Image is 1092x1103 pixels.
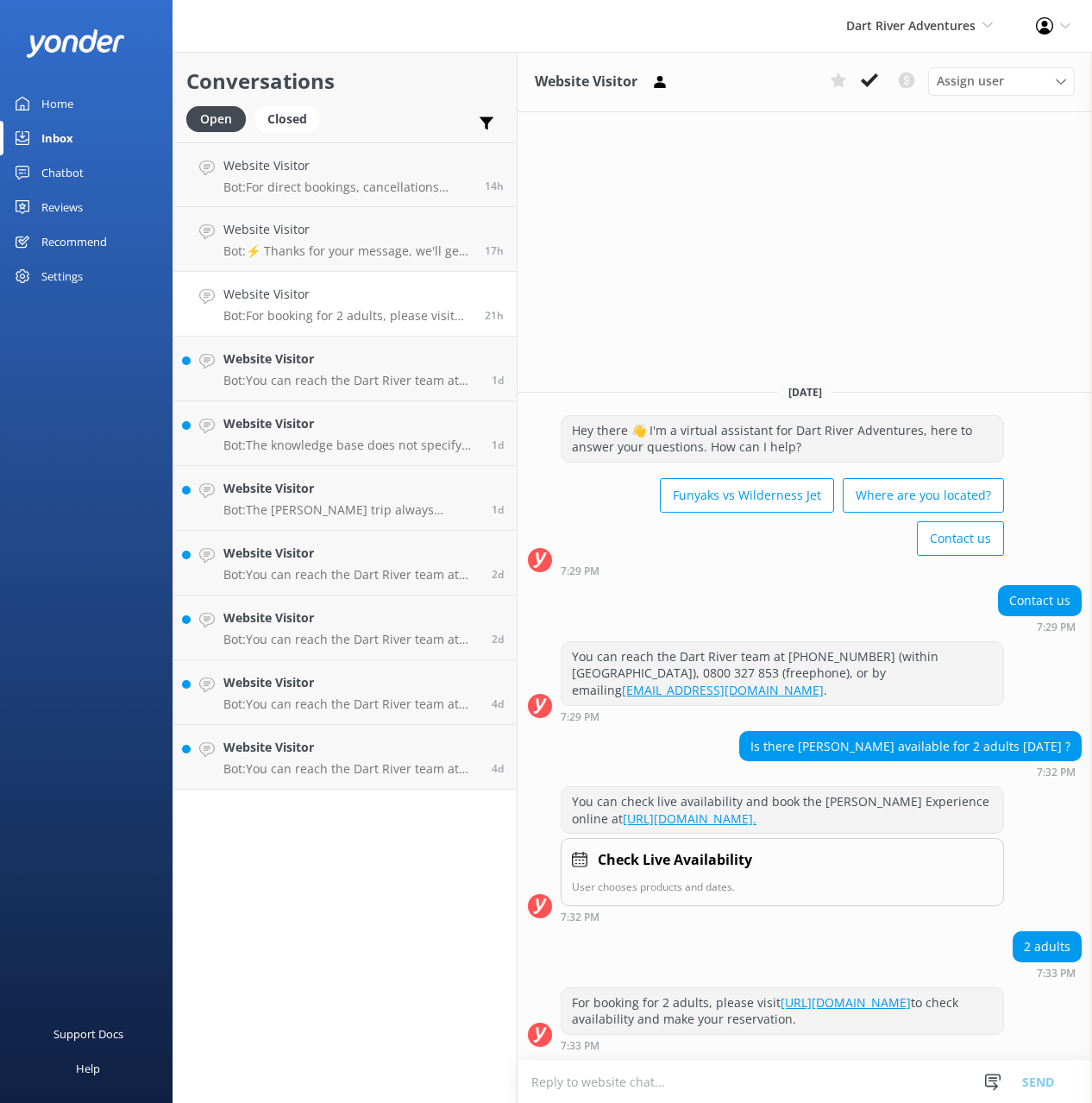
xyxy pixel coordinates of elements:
strong: 7:29 PM [561,566,599,577]
h4: Check Live Availability [598,849,752,872]
a: Closed [254,109,329,128]
a: Website VisitorBot:You can reach the Dart River team at [PHONE_NUMBER] (within [GEOGRAPHIC_DATA])... [173,725,517,790]
span: Assign user [937,72,1004,91]
p: Bot: You can reach the Dart River team at [PHONE_NUMBER] (within [GEOGRAPHIC_DATA]), 0800 327 853... [223,373,479,388]
a: Website VisitorBot:You can reach the Dart River team at [PHONE_NUMBER] (within [GEOGRAPHIC_DATA])... [173,596,517,660]
div: Sep 29 2025 10:29pm (UTC +13:00) Pacific/Auckland [998,621,1082,633]
h4: Website Visitor [223,414,479,433]
span: Sep 29 2025 11:44am (UTC +13:00) Pacific/Auckland [492,373,504,388]
div: Help [76,1051,100,1086]
a: Website VisitorBot:⚡ Thanks for your message, we'll get back to you as soon as we can. You're als... [173,207,517,272]
div: Assign User [928,67,1075,95]
h2: Conversations [186,65,504,98]
div: Sep 29 2025 10:32pm (UTC +13:00) Pacific/Auckland [561,911,1004,923]
a: Website VisitorBot:You can reach the Dart River team at [PHONE_NUMBER] (within [GEOGRAPHIC_DATA])... [173,337,517,401]
div: Recommend [41,224,107,259]
div: Inbox [41,121,73,155]
a: [URL][DOMAIN_NAME] [781,994,911,1011]
button: Where are you located? [843,478,1004,513]
span: Sep 28 2025 08:26pm (UTC +13:00) Pacific/Auckland [492,502,504,517]
p: Bot: The [PERSON_NAME] trip always includes a jet boat trip upstream, as the only way to access t... [223,502,479,518]
p: Bot: You can reach the Dart River team at [PHONE_NUMBER] (within [GEOGRAPHIC_DATA]), 0800 327 853... [223,567,479,583]
h4: Website Visitor [223,156,472,175]
div: Support Docs [53,1017,123,1051]
button: Contact us [917,521,1004,556]
span: Sep 28 2025 04:55am (UTC +13:00) Pacific/Auckland [492,567,504,582]
h4: Website Visitor [223,544,479,563]
h4: Website Visitor [223,350,479,369]
img: yonder-white-logo.png [26,29,125,58]
strong: 7:29 PM [1037,622,1076,633]
div: Sep 29 2025 10:29pm (UTC +13:00) Pacific/Auckland [561,564,1004,577]
button: Funyaks vs Wilderness Jet [660,478,834,513]
h4: Website Visitor [223,479,479,498]
span: Sep 30 2025 05:37am (UTC +13:00) Pacific/Auckland [485,179,504,193]
strong: 7:29 PM [561,712,599,722]
div: Chatbot [41,155,84,190]
a: [URL][DOMAIN_NAME]. [623,810,756,827]
a: [EMAIL_ADDRESS][DOMAIN_NAME] [622,682,824,698]
div: Sep 29 2025 10:32pm (UTC +13:00) Pacific/Auckland [739,766,1082,778]
div: Contact us [999,586,1081,615]
span: [DATE] [778,385,832,400]
h4: Website Visitor [223,673,479,692]
a: Website VisitorBot:For direct bookings, cancellations more than 24 hours before the trip start ti... [173,142,517,207]
p: Bot: For direct bookings, cancellations more than 24 hours before the trip start time will receiv... [223,180,472,195]
div: Sep 29 2025 10:33pm (UTC +13:00) Pacific/Auckland [1013,967,1082,979]
p: Bot: You can reach the Dart River team at [PHONE_NUMBER] (within [GEOGRAPHIC_DATA]), 0800 327 853... [223,632,479,647]
h4: Website Visitor [223,738,479,757]
a: Website VisitorBot:For booking for 2 adults, please visit [URL][DOMAIN_NAME] to check availabilit... [173,272,517,337]
div: Settings [41,259,83,293]
div: Hey there 👋 I'm a virtual assistant for Dart River Adventures, here to answer your questions. How... [562,416,1003,462]
p: User chooses products and dates. [572,879,993,895]
div: You can check live availability and book the [PERSON_NAME] Experience online at [562,787,1003,833]
div: Reviews [41,190,83,224]
div: Sep 29 2025 10:33pm (UTC +13:00) Pacific/Auckland [561,1039,1004,1051]
div: You can reach the Dart River team at [PHONE_NUMBER] (within [GEOGRAPHIC_DATA]), 0800 327 853 (fre... [562,642,1003,705]
p: Bot: For booking for 2 adults, please visit [URL][DOMAIN_NAME] to check availability and make you... [223,308,472,324]
span: Sep 28 2025 10:04pm (UTC +13:00) Pacific/Auckland [492,438,504,452]
div: Open [186,106,246,132]
h3: Website Visitor [535,71,637,93]
span: Sep 26 2025 12:22pm (UTC +13:00) Pacific/Auckland [492,761,504,776]
div: For booking for 2 adults, please visit to check availability and make your reservation. [562,988,1003,1034]
p: Bot: You can reach the Dart River team at [PHONE_NUMBER] (within [GEOGRAPHIC_DATA]), 0800 327 853... [223,696,479,712]
strong: 7:32 PM [1037,767,1076,778]
p: Bot: You can reach the Dart River team at [PHONE_NUMBER] (within [GEOGRAPHIC_DATA]), 0800 327 853... [223,761,479,777]
h4: Website Visitor [223,220,472,239]
span: Dart River Adventures [846,17,976,34]
a: Website VisitorBot:You can reach the Dart River team at [PHONE_NUMBER] (within [GEOGRAPHIC_DATA])... [173,660,517,725]
div: Sep 29 2025 10:29pm (UTC +13:00) Pacific/Auckland [561,710,1004,722]
p: Bot: The knowledge base does not specify the seating arrangement for adults and children in the F... [223,438,479,453]
a: Website VisitorBot:The knowledge base does not specify the seating arrangement for adults and chi... [173,401,517,466]
h4: Website Visitor [223,285,472,304]
a: Open [186,109,254,128]
a: Website VisitorBot:You can reach the Dart River team at [PHONE_NUMBER] (within [GEOGRAPHIC_DATA])... [173,531,517,596]
strong: 7:33 PM [561,1041,599,1051]
div: Home [41,86,73,121]
a: Website VisitorBot:The [PERSON_NAME] trip always includes a jet boat trip upstream, as the only w... [173,466,517,531]
span: Sep 26 2025 03:36pm (UTC +13:00) Pacific/Auckland [492,696,504,711]
div: 2 adults [1014,932,1081,961]
span: Sep 28 2025 01:49am (UTC +13:00) Pacific/Auckland [492,632,504,646]
strong: 7:32 PM [561,912,599,923]
div: Is there [PERSON_NAME] available for 2 adults [DATE] ? [740,732,1081,761]
strong: 7:33 PM [1037,968,1076,979]
span: Sep 29 2025 10:33pm (UTC +13:00) Pacific/Auckland [485,308,504,323]
h4: Website Visitor [223,608,479,627]
div: Closed [254,106,320,132]
p: Bot: ⚡ Thanks for your message, we'll get back to you as soon as we can. You're also welcome to k... [223,243,472,259]
span: Sep 30 2025 03:17am (UTC +13:00) Pacific/Auckland [485,243,504,258]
